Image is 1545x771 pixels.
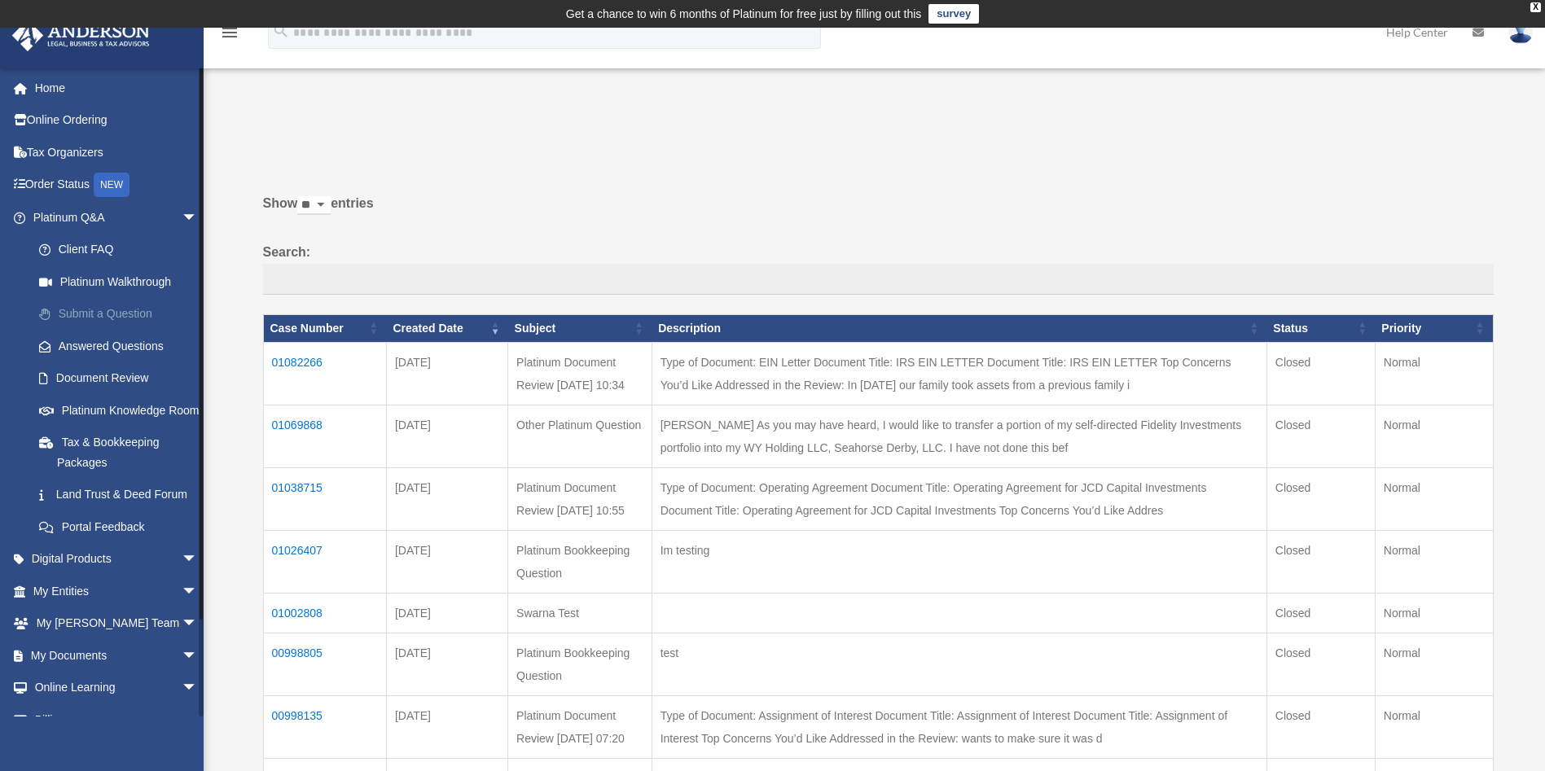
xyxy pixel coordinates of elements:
td: [DATE] [386,342,507,405]
td: Normal [1375,695,1493,758]
td: [DATE] [386,405,507,467]
td: 01026407 [263,530,386,593]
td: Type of Document: Assignment of Interest Document Title: Assignment of Interest Document Title: A... [652,695,1266,758]
a: Tax & Bookkeeping Packages [23,427,222,479]
span: arrow_drop_down [182,703,214,737]
td: Swarna Test [508,593,652,633]
a: Tax Organizers [11,136,222,169]
a: Online Ordering [11,104,222,137]
span: arrow_drop_down [182,575,214,608]
span: arrow_drop_down [182,607,214,641]
span: arrow_drop_down [182,672,214,705]
a: Document Review [23,362,222,395]
td: 00998135 [263,695,386,758]
div: close [1530,2,1541,12]
i: search [272,22,290,40]
td: Type of Document: EIN Letter Document Title: IRS EIN LETTER Document Title: IRS EIN LETTER Top Co... [652,342,1266,405]
th: Subject: activate to sort column ascending [508,314,652,342]
td: Platinum Document Review [DATE] 10:55 [508,467,652,530]
td: Closed [1266,633,1375,695]
td: Normal [1375,633,1493,695]
td: [DATE] [386,633,507,695]
th: Description: activate to sort column ascending [652,314,1266,342]
td: Platinum Bookkeeping Question [508,633,652,695]
td: [DATE] [386,530,507,593]
td: Normal [1375,342,1493,405]
div: Get a chance to win 6 months of Platinum for free just by filling out this [566,4,922,24]
a: Platinum Walkthrough [23,265,222,298]
td: Normal [1375,467,1493,530]
a: My Documentsarrow_drop_down [11,639,222,672]
td: Platinum Document Review [DATE] 07:20 [508,695,652,758]
th: Priority: activate to sort column ascending [1375,314,1493,342]
td: Closed [1266,530,1375,593]
img: Anderson Advisors Platinum Portal [7,20,155,51]
a: My Entitiesarrow_drop_down [11,575,222,607]
a: Portal Feedback [23,510,222,543]
a: Platinum Q&Aarrow_drop_down [11,201,222,234]
a: Online Learningarrow_drop_down [11,672,222,704]
img: User Pic [1508,20,1533,44]
th: Status: activate to sort column ascending [1266,314,1375,342]
a: Submit a Question [23,298,222,331]
i: menu [220,23,239,42]
label: Search: [263,241,1494,295]
select: Showentries [297,196,331,215]
td: [DATE] [386,593,507,633]
a: Digital Productsarrow_drop_down [11,543,222,576]
span: arrow_drop_down [182,639,214,672]
td: 00998805 [263,633,386,695]
td: Closed [1266,695,1375,758]
a: Client FAQ [23,234,222,266]
td: Normal [1375,593,1493,633]
label: Show entries [263,192,1494,231]
td: Closed [1266,405,1375,467]
td: Type of Document: Operating Agreement Document Title: Operating Agreement for JCD Capital Investm... [652,467,1266,530]
td: Closed [1266,467,1375,530]
td: 01069868 [263,405,386,467]
td: 01002808 [263,593,386,633]
td: 01082266 [263,342,386,405]
td: 01038715 [263,467,386,530]
td: [DATE] [386,467,507,530]
td: [PERSON_NAME] As you may have heard, I would like to transfer a portion of my self-directed Fidel... [652,405,1266,467]
a: Home [11,72,222,104]
span: arrow_drop_down [182,543,214,576]
td: Normal [1375,530,1493,593]
td: Other Platinum Question [508,405,652,467]
a: Land Trust & Deed Forum [23,479,222,511]
th: Case Number: activate to sort column ascending [263,314,386,342]
th: Created Date: activate to sort column ascending [386,314,507,342]
td: Normal [1375,405,1493,467]
a: My [PERSON_NAME] Teamarrow_drop_down [11,607,222,640]
td: [DATE] [386,695,507,758]
td: test [652,633,1266,695]
td: Closed [1266,342,1375,405]
td: Platinum Document Review [DATE] 10:34 [508,342,652,405]
a: Order StatusNEW [11,169,222,202]
td: Platinum Bookkeeping Question [508,530,652,593]
a: survey [928,4,979,24]
a: Billingarrow_drop_down [11,703,222,736]
td: Im testing [652,530,1266,593]
a: Answered Questions [23,330,214,362]
a: menu [220,28,239,42]
span: arrow_drop_down [182,201,214,234]
td: Closed [1266,593,1375,633]
input: Search: [263,264,1494,295]
a: Platinum Knowledge Room [23,394,222,427]
div: NEW [94,173,129,197]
